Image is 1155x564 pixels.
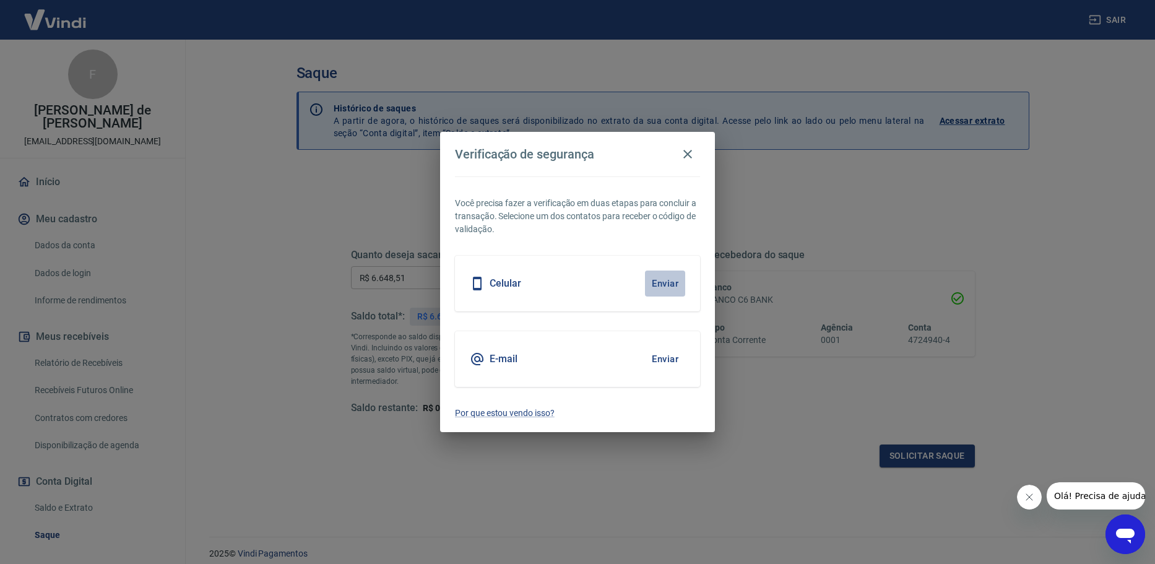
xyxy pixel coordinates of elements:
iframe: Fechar mensagem [1017,485,1042,510]
iframe: Botão para abrir a janela de mensagens [1105,514,1145,554]
h5: E-mail [490,353,517,365]
a: Por que estou vendo isso? [455,407,700,420]
p: Você precisa fazer a verificação em duas etapas para concluir a transação. Selecione um dos conta... [455,197,700,236]
button: Enviar [645,346,685,372]
button: Enviar [645,271,685,297]
iframe: Mensagem da empresa [1047,482,1145,510]
h5: Celular [490,277,521,290]
span: Olá! Precisa de ajuda? [7,9,104,19]
h4: Verificação de segurança [455,147,594,162]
